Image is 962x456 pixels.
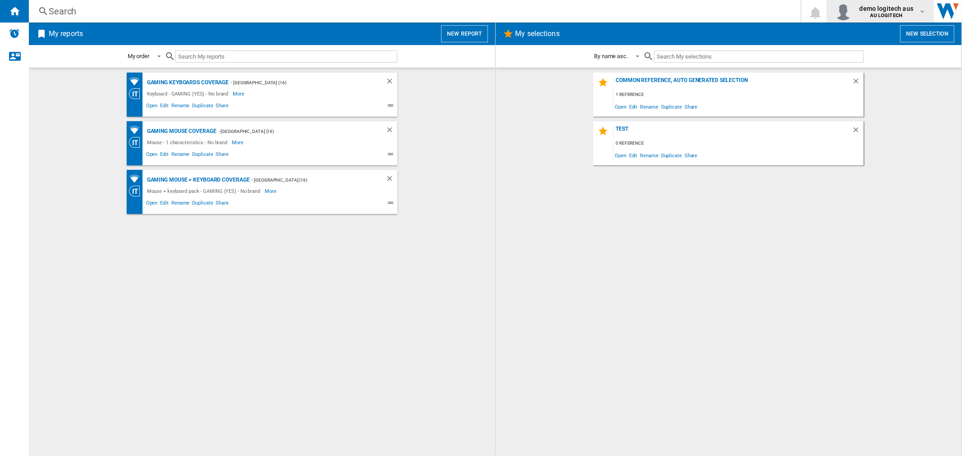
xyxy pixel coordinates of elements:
[386,174,397,186] div: Delete
[214,150,230,161] span: Share
[860,4,913,13] span: demo logitech aus
[191,199,214,210] span: Duplicate
[129,76,145,87] div: Brands coverage
[386,126,397,137] div: Delete
[145,199,159,210] span: Open
[129,186,145,196] div: Category View
[145,137,232,148] div: Mouse - 1 characteristics - No brand
[613,100,628,113] span: Open
[852,126,864,138] div: Delete
[170,199,191,210] span: Rename
[639,149,659,161] span: Rename
[594,53,628,59] div: By name asc.
[870,13,903,18] b: AU LOGITECH
[613,89,864,100] div: 1 reference
[129,88,145,99] div: Category View
[834,2,852,20] img: profile.jpg
[145,186,265,196] div: Mouse + keyboard pack - GAMING (YES) - No brand
[170,101,191,112] span: Rename
[129,173,145,184] div: Brands coverage
[175,50,397,63] input: Search My reports
[441,25,488,42] button: New report
[191,101,214,112] span: Duplicate
[9,28,20,39] img: alerts-logo.svg
[214,101,230,112] span: Share
[386,77,397,88] div: Delete
[129,124,145,136] div: Brands coverage
[214,199,230,210] span: Share
[49,5,777,18] div: Search
[250,174,368,186] div: - [GEOGRAPHIC_DATA] (16)
[613,138,864,149] div: 0 reference
[159,199,170,210] span: Edit
[232,137,245,148] span: More
[514,25,562,42] h2: My selections
[613,149,628,161] span: Open
[216,126,368,137] div: - [GEOGRAPHIC_DATA] (16)
[145,88,233,99] div: Keyboard - GAMING (YES) - No brand
[639,100,659,113] span: Rename
[145,77,229,88] div: Gaming Keyboards Coverage
[233,88,246,99] span: More
[129,137,145,148] div: Category View
[159,101,170,112] span: Edit
[683,149,699,161] span: Share
[660,100,683,113] span: Duplicate
[628,149,639,161] span: Edit
[170,150,191,161] span: Rename
[145,126,216,137] div: Gaming Mouse Coverage
[613,126,852,138] div: Test
[660,149,683,161] span: Duplicate
[613,77,852,89] div: Common reference, auto generated selection
[47,25,85,42] h2: My reports
[159,150,170,161] span: Edit
[900,25,954,42] button: New selection
[128,53,149,59] div: My order
[145,150,159,161] span: Open
[654,50,864,63] input: Search My selections
[628,100,639,113] span: Edit
[229,77,367,88] div: - [GEOGRAPHIC_DATA] (16)
[852,77,864,89] div: Delete
[265,186,278,196] span: More
[145,101,159,112] span: Open
[683,100,699,113] span: Share
[191,150,214,161] span: Duplicate
[145,174,250,186] div: Gaming Mouse + keyboard Coverage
